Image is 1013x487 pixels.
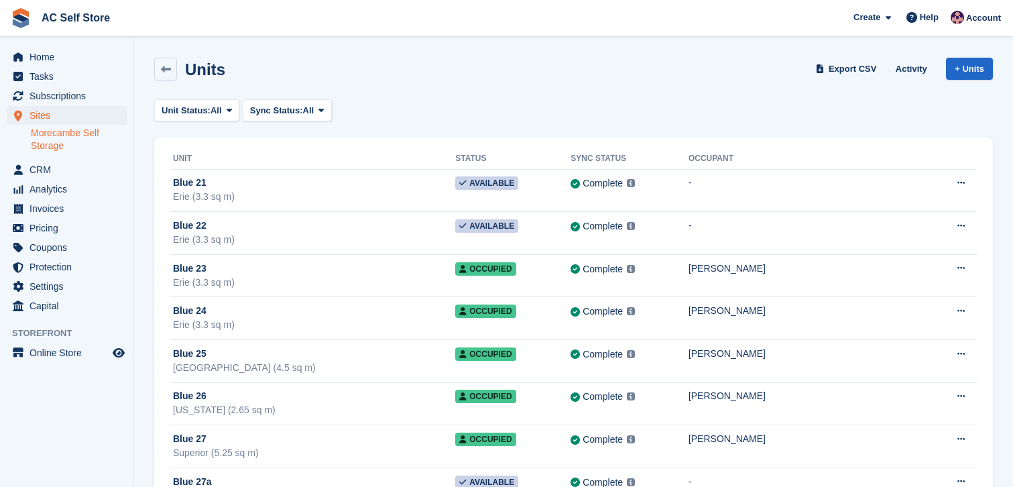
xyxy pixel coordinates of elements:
[29,258,110,276] span: Protection
[29,160,110,179] span: CRM
[29,219,110,237] span: Pricing
[455,390,516,403] span: Occupied
[173,318,455,332] div: Erie (3.3 sq m)
[173,403,455,417] div: [US_STATE] (2.65 sq m)
[173,190,455,204] div: Erie (3.3 sq m)
[173,304,206,318] span: Blue 24
[583,347,623,362] div: Complete
[12,327,133,340] span: Storefront
[7,199,127,218] a: menu
[583,219,623,233] div: Complete
[111,345,127,361] a: Preview store
[36,7,115,29] a: AC Self Store
[29,277,110,296] span: Settings
[7,67,127,86] a: menu
[250,104,303,117] span: Sync Status:
[29,238,110,257] span: Coupons
[455,148,571,170] th: Status
[689,262,925,276] div: [PERSON_NAME]
[689,347,925,361] div: [PERSON_NAME]
[627,222,635,230] img: icon-info-grey-7440780725fd019a000dd9b08b2336e03edf1995a4989e88bcd33f0948082b44.svg
[627,265,635,273] img: icon-info-grey-7440780725fd019a000dd9b08b2336e03edf1995a4989e88bcd33f0948082b44.svg
[920,11,939,24] span: Help
[7,258,127,276] a: menu
[689,304,925,318] div: [PERSON_NAME]
[29,67,110,86] span: Tasks
[7,87,127,105] a: menu
[966,11,1001,25] span: Account
[29,199,110,218] span: Invoices
[173,233,455,247] div: Erie (3.3 sq m)
[813,58,882,80] a: Export CSV
[689,432,925,446] div: [PERSON_NAME]
[173,347,206,361] span: Blue 25
[29,106,110,125] span: Sites
[689,148,925,170] th: Occupant
[7,277,127,296] a: menu
[689,212,925,255] td: -
[890,58,933,80] a: Activity
[185,60,225,78] h2: Units
[303,104,314,117] span: All
[627,179,635,187] img: icon-info-grey-7440780725fd019a000dd9b08b2336e03edf1995a4989e88bcd33f0948082b44.svg
[627,478,635,486] img: icon-info-grey-7440780725fd019a000dd9b08b2336e03edf1995a4989e88bcd33f0948082b44.svg
[173,361,455,375] div: [GEOGRAPHIC_DATA] (4.5 sq m)
[243,99,332,121] button: Sync Status: All
[31,127,127,152] a: Morecambe Self Storage
[7,48,127,66] a: menu
[29,48,110,66] span: Home
[583,433,623,447] div: Complete
[173,446,455,460] div: Superior (5.25 sq m)
[173,176,206,190] span: Blue 21
[571,148,689,170] th: Sync Status
[170,148,455,170] th: Unit
[455,433,516,446] span: Occupied
[7,106,127,125] a: menu
[173,432,206,446] span: Blue 27
[627,435,635,443] img: icon-info-grey-7440780725fd019a000dd9b08b2336e03edf1995a4989e88bcd33f0948082b44.svg
[7,160,127,179] a: menu
[627,392,635,400] img: icon-info-grey-7440780725fd019a000dd9b08b2336e03edf1995a4989e88bcd33f0948082b44.svg
[455,347,516,361] span: Occupied
[689,389,925,403] div: [PERSON_NAME]
[951,11,964,24] img: Ted Cox
[7,180,127,199] a: menu
[29,180,110,199] span: Analytics
[583,305,623,319] div: Complete
[11,8,31,28] img: stora-icon-8386f47178a22dfd0bd8f6a31ec36ba5ce8667c1dd55bd0f319d3a0aa187defe.svg
[7,219,127,237] a: menu
[29,296,110,315] span: Capital
[689,169,925,212] td: -
[455,176,518,190] span: Available
[583,390,623,404] div: Complete
[162,104,211,117] span: Unit Status:
[29,343,110,362] span: Online Store
[455,305,516,318] span: Occupied
[29,87,110,105] span: Subscriptions
[583,262,623,276] div: Complete
[154,99,239,121] button: Unit Status: All
[829,62,877,76] span: Export CSV
[583,176,623,191] div: Complete
[946,58,993,80] a: + Units
[7,296,127,315] a: menu
[7,238,127,257] a: menu
[627,307,635,315] img: icon-info-grey-7440780725fd019a000dd9b08b2336e03edf1995a4989e88bcd33f0948082b44.svg
[7,343,127,362] a: menu
[173,262,206,276] span: Blue 23
[455,219,518,233] span: Available
[173,389,206,403] span: Blue 26
[627,350,635,358] img: icon-info-grey-7440780725fd019a000dd9b08b2336e03edf1995a4989e88bcd33f0948082b44.svg
[173,219,206,233] span: Blue 22
[211,104,222,117] span: All
[455,262,516,276] span: Occupied
[853,11,880,24] span: Create
[173,276,455,290] div: Erie (3.3 sq m)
